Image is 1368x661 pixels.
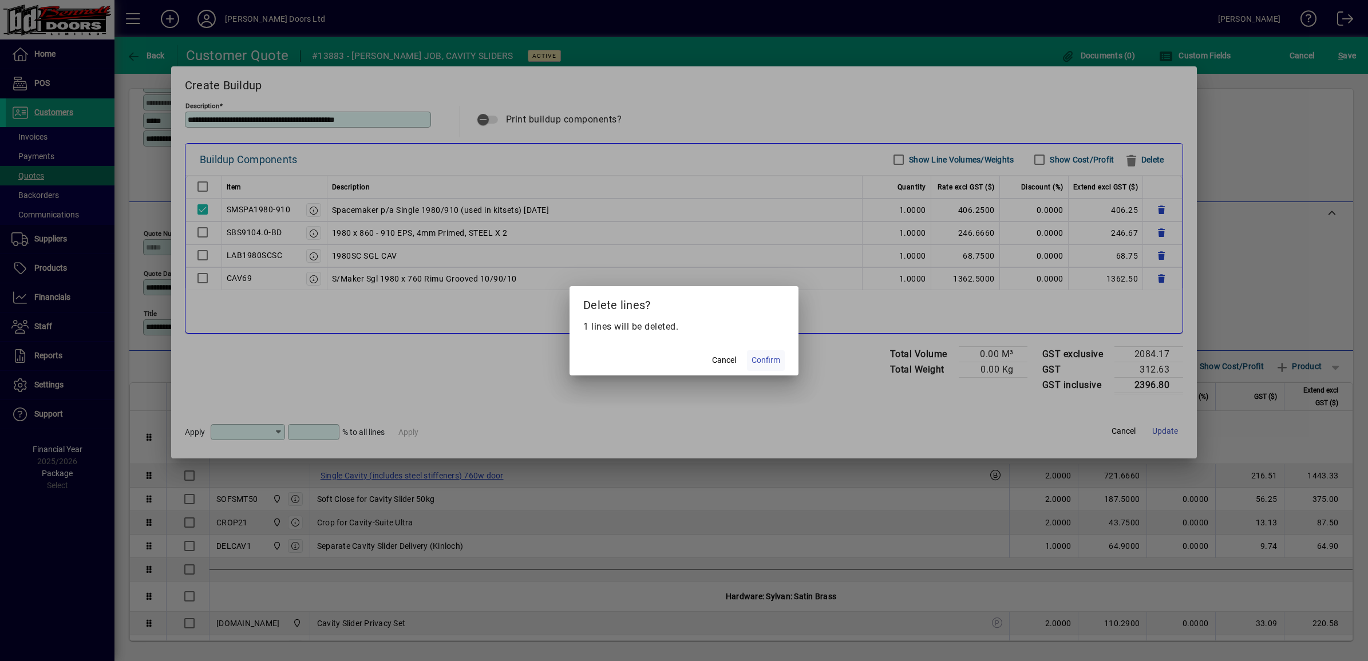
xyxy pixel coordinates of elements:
span: Confirm [752,354,780,366]
h2: Delete lines? [570,286,798,319]
button: Confirm [747,350,785,371]
p: 1 lines will be deleted. [583,320,785,334]
button: Cancel [706,350,742,371]
span: Cancel [712,354,736,366]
